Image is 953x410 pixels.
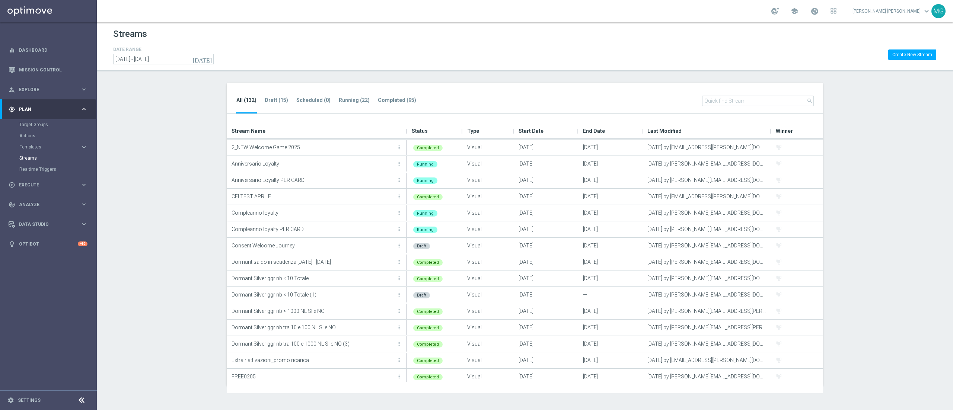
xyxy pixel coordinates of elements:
div: [DATE] [579,320,643,336]
div: person_search Explore keyboard_arrow_right [8,87,88,93]
button: Data Studio keyboard_arrow_right [8,221,88,227]
div: [DATE] [579,352,643,368]
div: MG [931,4,946,18]
div: Visual [463,336,514,352]
div: Visual [463,189,514,205]
div: Plan [9,106,80,113]
p: Dormant saldo in scadenza 17.03.25 - 30.04.2025 [232,256,395,268]
div: [DATE] by [PERSON_NAME][EMAIL_ADDRESS][DOMAIN_NAME] [643,156,771,172]
div: Visual [463,369,514,385]
button: Mission Control [8,67,88,73]
div: [DATE] by [PERSON_NAME][EMAIL_ADDRESS][DOMAIN_NAME] [643,205,771,221]
div: Visual [463,238,514,254]
div: [DATE] [514,303,579,319]
div: Running [413,227,437,233]
a: Optibot [19,234,78,254]
div: [DATE] by [PERSON_NAME][EMAIL_ADDRESS][DOMAIN_NAME] [643,221,771,237]
div: [DATE] [579,254,643,270]
div: Completed [413,374,443,380]
div: Completed [413,325,443,331]
i: more_vert [396,374,402,379]
i: more_vert [396,259,402,265]
span: Analyze [19,202,80,207]
a: Dashboard [19,40,87,60]
div: Mission Control [9,60,87,80]
div: Visual [463,205,514,221]
div: [DATE] [514,369,579,385]
div: [DATE] by [PERSON_NAME][EMAIL_ADDRESS][DOMAIN_NAME] [643,172,771,188]
button: more_vert [395,254,403,269]
button: Templates keyboard_arrow_right [19,144,88,150]
div: [DATE] [579,336,643,352]
div: Execute [9,182,80,188]
p: Compleanno loyalty [232,207,395,218]
i: keyboard_arrow_right [80,201,87,208]
span: keyboard_arrow_down [922,7,931,15]
div: Running [413,177,437,184]
span: Execute [19,183,80,187]
p: 2_NEW Welcome Game 2025 [232,142,395,153]
p: Anniversario Loyalty [232,158,395,169]
div: [DATE] by [EMAIL_ADDRESS][PERSON_NAME][DOMAIN_NAME] [643,352,771,368]
button: more_vert [395,173,403,188]
button: track_changes Analyze keyboard_arrow_right [8,202,88,208]
div: Completed [413,194,443,200]
div: gps_fixed Plan keyboard_arrow_right [8,106,88,112]
button: equalizer Dashboard [8,47,88,53]
div: [DATE] by [PERSON_NAME][EMAIL_ADDRESS][PERSON_NAME][DOMAIN_NAME] [643,320,771,336]
span: Start Date [519,124,544,138]
i: more_vert [396,275,402,281]
button: [DATE] [191,54,214,65]
a: Streams [19,155,77,161]
div: [DATE] [579,189,643,205]
div: lightbulb Optibot +10 [8,241,88,247]
div: [DATE] by [PERSON_NAME][EMAIL_ADDRESS][DOMAIN_NAME] [643,336,771,352]
p: Extra riattivazioni_promo ricarica [232,355,395,366]
button: more_vert [395,189,403,204]
i: more_vert [396,308,402,314]
p: Dormant Silver ggr nb < 10 Totale [232,273,395,284]
a: [PERSON_NAME] [PERSON_NAME]keyboard_arrow_down [852,6,931,17]
p: Consent Welcome Journey [232,240,395,251]
div: Running [413,161,437,167]
div: Visual [463,352,514,368]
p: Dormant Silver ggr nb tra 10 e 100 NL SI e NO [232,322,395,333]
span: Last Modified [647,124,682,138]
div: Running [413,210,437,217]
div: [DATE] by [PERSON_NAME][EMAIL_ADDRESS][DOMAIN_NAME] [643,254,771,270]
div: play_circle_outline Execute keyboard_arrow_right [8,182,88,188]
div: [DATE] [514,238,579,254]
button: more_vert [395,369,403,384]
i: keyboard_arrow_right [80,181,87,188]
div: Streams [19,153,96,164]
a: Realtime Triggers [19,166,77,172]
tab-header: Completed (95) [378,97,416,103]
a: Mission Control [19,60,87,80]
i: [DATE] [192,56,213,63]
a: Actions [19,133,77,139]
button: Create New Stream [888,49,936,60]
button: more_vert [395,156,403,171]
div: Completed [413,341,443,347]
button: more_vert [395,205,403,220]
input: Quick find Stream [702,96,814,106]
div: Visual [463,320,514,336]
a: Target Groups [19,122,77,128]
div: [DATE] [514,336,579,352]
div: Draft [413,243,430,249]
i: lightbulb [9,241,15,247]
div: Visual [463,156,514,172]
div: Completed [413,259,443,266]
button: more_vert [395,222,403,237]
span: Stream Name [232,124,265,138]
div: [DATE] by [PERSON_NAME][EMAIL_ADDRESS][DOMAIN_NAME] [643,270,771,286]
p: Dormant Silver ggr nb tra 100 e 1000 NL SI e NO (3) [232,338,395,349]
div: [DATE] [579,140,643,156]
div: [DATE] [514,287,579,303]
div: [DATE] [514,352,579,368]
i: play_circle_outline [9,182,15,188]
span: Type [467,124,479,138]
div: [DATE] [514,205,579,221]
